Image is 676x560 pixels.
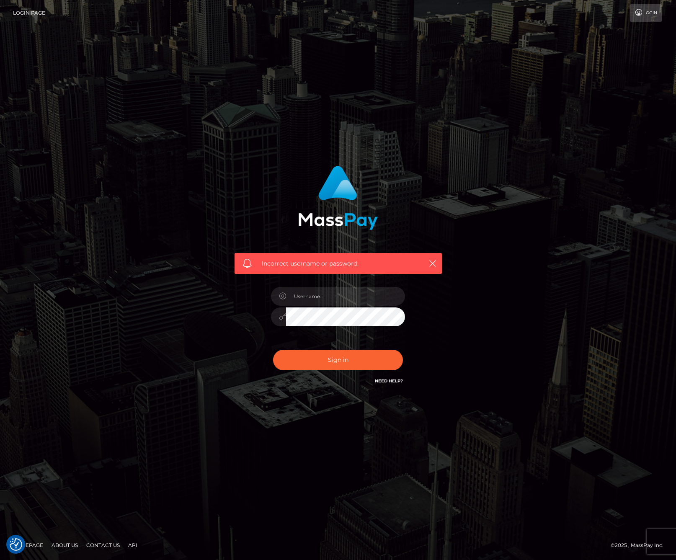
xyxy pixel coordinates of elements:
a: Homepage [9,539,46,552]
a: API [125,539,141,552]
a: About Us [48,539,81,552]
a: Login Page [13,4,45,22]
button: Sign in [273,350,403,370]
span: Incorrect username or password. [262,259,415,268]
a: Need Help? [375,378,403,384]
a: Contact Us [83,539,123,552]
input: Username... [286,287,405,306]
img: MassPay Login [298,166,378,230]
a: Login [630,4,662,22]
img: Revisit consent button [10,538,22,551]
button: Consent Preferences [10,538,22,551]
div: © 2025 , MassPay Inc. [611,541,670,550]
